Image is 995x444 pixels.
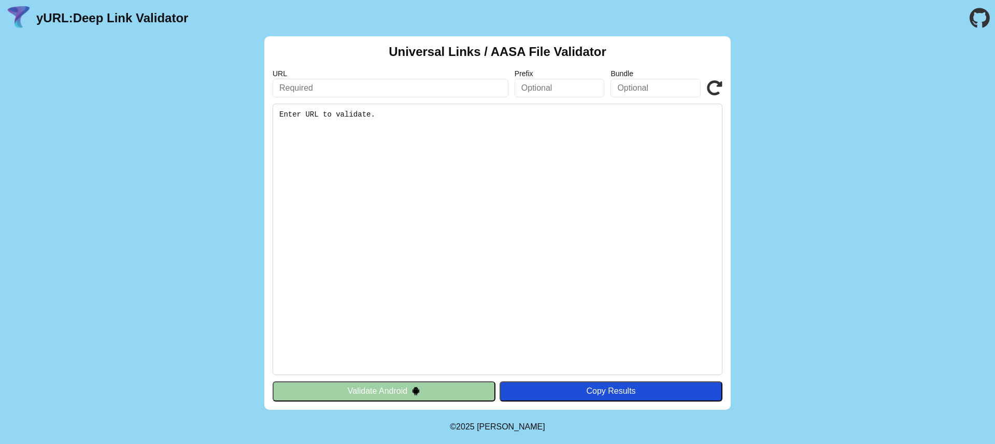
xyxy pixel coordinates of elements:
img: yURL Logo [5,5,32,32]
span: 2025 [456,422,475,431]
a: Michael Ibragimchayev's Personal Site [477,422,545,431]
label: Prefix [515,69,605,78]
input: Required [273,79,508,97]
button: Copy Results [500,381,722,401]
input: Optional [515,79,605,97]
label: Bundle [610,69,701,78]
input: Optional [610,79,701,97]
button: Validate Android [273,381,495,401]
label: URL [273,69,508,78]
img: droidIcon.svg [411,386,420,395]
pre: Enter URL to validate. [273,104,722,375]
footer: © [450,410,545,444]
h2: Universal Links / AASA File Validator [389,45,606,59]
a: yURL:Deep Link Validator [36,11,188,25]
div: Copy Results [505,386,717,396]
